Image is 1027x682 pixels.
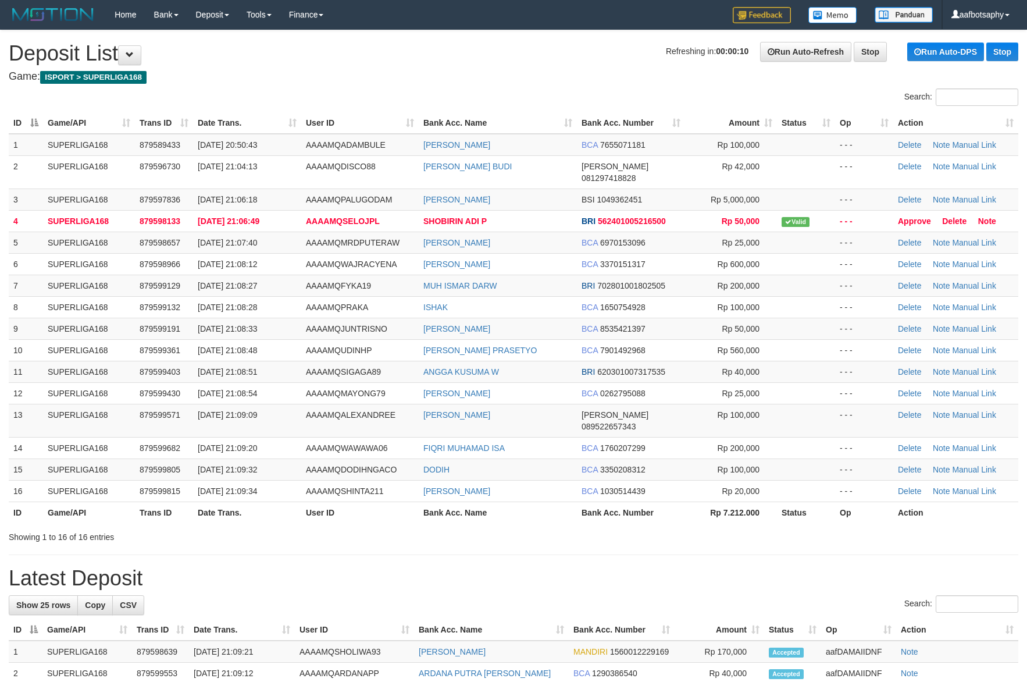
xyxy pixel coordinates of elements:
[835,459,893,480] td: - - -
[419,502,577,523] th: Bank Acc. Name
[600,238,646,247] span: Copy 6970153096 to clipboard
[933,443,950,453] a: Note
[907,42,984,61] a: Run Auto-DPS
[898,260,921,269] a: Delete
[835,210,893,232] td: - - -
[582,260,598,269] span: BCA
[9,232,43,253] td: 5
[718,140,759,150] span: Rp 100,000
[9,595,78,615] a: Show 25 rows
[904,595,1018,613] label: Search:
[597,367,665,376] span: Copy 620301007317535 to clipboard
[722,162,759,171] span: Rp 42,000
[423,216,487,226] a: SHOBIRIN ADI P
[582,281,595,290] span: BRI
[9,619,42,641] th: ID: activate to sort column descending
[898,162,921,171] a: Delete
[675,641,764,663] td: Rp 170,000
[9,404,43,437] td: 13
[600,260,646,269] span: Copy 3370151317 to clipboard
[140,260,180,269] span: 879598966
[898,195,921,204] a: Delete
[423,195,490,204] a: [PERSON_NAME]
[835,275,893,296] td: - - -
[198,162,257,171] span: [DATE] 21:04:13
[140,281,180,290] span: 879599129
[198,303,257,312] span: [DATE] 21:08:28
[582,173,636,183] span: Copy 081297418828 to clipboard
[933,367,950,376] a: Note
[9,42,1018,65] h1: Deposit List
[135,502,193,523] th: Trans ID
[306,260,397,269] span: AAAAMQWAJRACYENA
[573,647,608,656] span: MANDIRI
[835,480,893,502] td: - - -
[9,382,43,404] td: 12
[306,486,384,496] span: AAAAMQSHINTA211
[582,195,595,204] span: BSI
[423,324,490,333] a: [PERSON_NAME]
[986,42,1018,61] a: Stop
[140,465,180,474] span: 879599805
[835,134,893,156] td: - - -
[769,648,804,658] span: Accepted
[193,502,301,523] th: Date Trans.
[43,253,135,275] td: SUPERLIGA168
[600,346,646,355] span: Copy 7901492968 to clipboard
[198,324,257,333] span: [DATE] 21:08:33
[43,318,135,339] td: SUPERLIGA168
[306,162,376,171] span: AAAAMQDISCO88
[782,217,810,227] span: Valid transaction
[582,162,648,171] span: [PERSON_NAME]
[423,303,448,312] a: ISHAK
[952,162,996,171] a: Manual Link
[9,296,43,318] td: 8
[43,502,135,523] th: Game/API
[9,459,43,480] td: 15
[193,112,301,134] th: Date Trans.: activate to sort column ascending
[582,422,636,431] span: Copy 089522657343 to clipboard
[933,389,950,398] a: Note
[43,339,135,361] td: SUPERLIGA168
[952,140,996,150] a: Manual Link
[198,238,257,247] span: [DATE] 21:07:40
[306,346,372,355] span: AAAAMQUDINHP
[582,389,598,398] span: BCA
[198,140,257,150] span: [DATE] 20:50:43
[722,389,759,398] span: Rp 25,000
[835,339,893,361] td: - - -
[592,669,637,678] span: Copy 1290386540 to clipboard
[898,465,921,474] a: Delete
[43,382,135,404] td: SUPERLIGA168
[140,486,180,496] span: 879599815
[952,367,996,376] a: Manual Link
[835,189,893,210] td: - - -
[577,502,685,523] th: Bank Acc. Number
[764,619,821,641] th: Status: activate to sort column ascending
[198,216,259,226] span: [DATE] 21:06:49
[835,112,893,134] th: Op: activate to sort column ascending
[198,486,257,496] span: [DATE] 21:09:34
[942,216,967,226] a: Delete
[423,140,490,150] a: [PERSON_NAME]
[952,324,996,333] a: Manual Link
[901,647,918,656] a: Note
[9,480,43,502] td: 16
[140,346,180,355] span: 879599361
[9,318,43,339] td: 9
[666,47,748,56] span: Refreshing in:
[722,486,759,496] span: Rp 20,000
[978,216,996,226] a: Note
[718,410,759,420] span: Rp 100,000
[140,162,180,171] span: 879596730
[135,112,193,134] th: Trans ID: activate to sort column ascending
[9,253,43,275] td: 6
[295,641,414,663] td: AAAAMQSHOLIWA93
[198,443,257,453] span: [DATE] 21:09:20
[112,595,144,615] a: CSV
[582,465,598,474] span: BCA
[306,238,400,247] span: AAAAMQMRDPUTERAW
[933,303,950,312] a: Note
[685,502,777,523] th: Rp 7.212.000
[301,502,419,523] th: User ID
